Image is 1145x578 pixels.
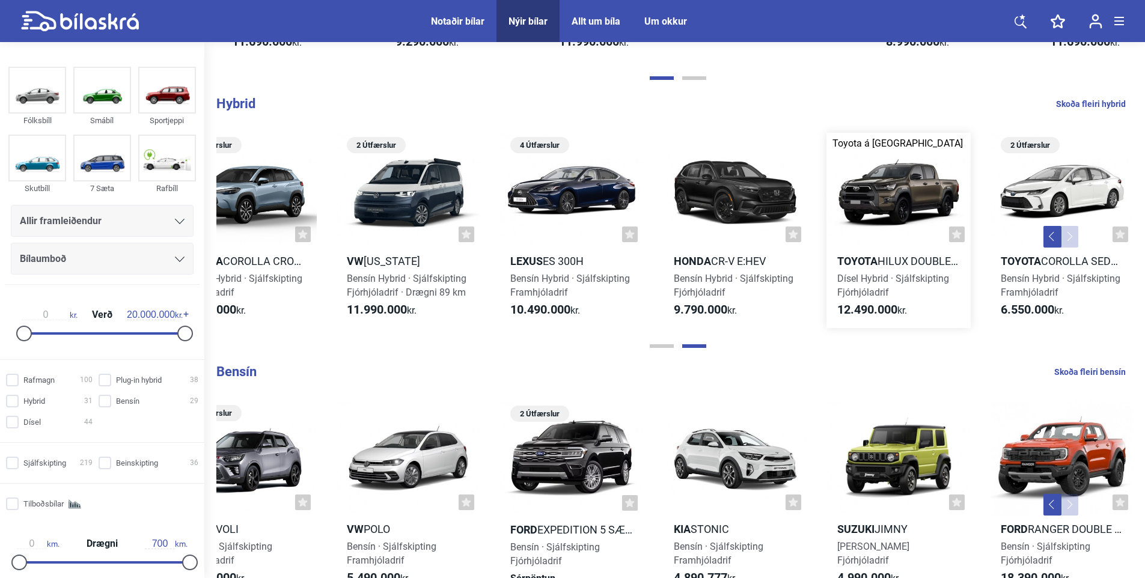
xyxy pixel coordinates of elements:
b: 12.490.000 [837,302,897,317]
span: Bensín Hybrid · Sjálfskipting Framhjóladrif [1001,273,1120,298]
b: 11.990.000 [347,302,407,317]
span: 29 [190,395,198,407]
span: Bensín [116,395,139,407]
span: Allir framleiðendur [20,213,102,230]
h2: Jimny [826,522,971,536]
b: 10.490.000 [510,302,570,317]
b: VW [347,255,364,267]
h2: ES 300h [499,254,644,268]
span: 219 [80,457,93,469]
span: Bensín Hybrid · Sjálfskipting Framhjóladrif [510,273,630,298]
a: Nýir bílar [508,16,548,27]
span: Tilboðsbílar [23,497,64,510]
div: Sportjeppi [138,114,196,127]
b: Honda [674,255,711,267]
a: 4 ÚtfærslurLexusES 300hBensín Hybrid · SjálfskiptingFramhjóladrif10.490.000kr. [499,133,644,328]
h2: Corolla Cross AWD-i [172,254,316,268]
span: Verð [89,310,115,320]
div: 7 Sæta [73,181,131,195]
b: Ford [1001,523,1028,535]
span: 44 [84,416,93,428]
img: user-login.svg [1089,14,1102,29]
button: Previous [1043,226,1061,248]
span: kr. [674,303,737,317]
a: Um okkur [644,16,687,27]
b: VW [347,523,364,535]
button: Page 1 [650,344,674,348]
span: Sjálfskipting [23,457,66,469]
a: 4 ÚtfærslurToyotaCorolla Cross AWD-iBensín Hybrid · SjálfskiptingFjórhjóladrif8.050.000kr. [172,133,316,328]
h2: CR-V e:HEV [663,254,807,268]
span: kr. [1050,35,1120,49]
span: 36 [190,457,198,469]
span: kr. [1001,303,1064,317]
b: Toyota [1001,255,1041,267]
span: Bensín Hybrid · Sjálfskipting Fjórhjóladrif · Drægni 89 km [347,273,466,298]
button: Previous [1043,494,1061,516]
span: Bensín · Sjálfskipting Framhjóladrif [674,541,763,566]
button: Next [1060,494,1078,516]
span: km. [145,538,188,549]
h2: Polo [336,522,480,536]
span: 100 [80,374,93,386]
span: Bensín · Sjálfskipting Framhjóladrif [347,541,436,566]
b: Suzuki [837,523,875,535]
div: Rafbíll [138,181,196,195]
b: Hybrid [216,96,255,111]
span: 31 [84,395,93,407]
span: Plug-in hybrid [116,374,162,386]
span: Bensín Hybrid · Sjálfskipting Fjórhjóladrif [183,273,302,298]
b: 6.550.000 [1001,302,1054,317]
span: Dísel Hybrid · Sjálfskipting Fjórhjóladrif [837,273,949,298]
span: Hybrid [23,395,45,407]
span: kr. [395,35,459,49]
b: Ford [510,523,537,536]
span: Bensín · Sjálfskipting Fjórhjóladrif [510,541,600,567]
div: Toyota á [GEOGRAPHIC_DATA] [832,139,963,148]
span: kr. [347,303,417,317]
span: kr. [837,303,907,317]
h2: Tivoli [172,522,316,536]
button: Page 2 [682,344,706,348]
span: Bensín Hybrid · Sjálfskipting Fjórhjóladrif [674,273,793,298]
a: 2 ÚtfærslurVW[US_STATE]Bensín Hybrid · SjálfskiptingFjórhjóladrif · Drægni 89 km11.990.000kr. [336,133,480,328]
span: km. [17,538,60,549]
a: Skoða fleiri bensín [1054,364,1126,380]
span: Beinskipting [116,457,158,469]
b: Bensín [216,364,257,379]
span: Dísel [23,416,41,428]
b: Lexus [510,255,543,267]
span: kr. [22,309,78,320]
h2: Hilux Double Cab 48V [826,254,971,268]
span: 2 Útfærslur [353,137,400,153]
b: Kia [674,523,691,535]
b: Toyota [837,255,878,267]
button: Next [1060,226,1078,248]
button: Page 2 [682,76,706,80]
div: Fólksbíll [8,114,66,127]
span: 38 [190,374,198,386]
span: Bensín · Sjálfskipting Fjórhjóladrif [183,541,272,566]
a: Allt um bíla [572,16,620,27]
span: 2 Útfærslur [1007,137,1054,153]
a: HondaCR-V e:HEVBensín Hybrid · SjálfskiptingFjórhjóladrif9.790.000kr. [663,133,807,328]
a: Notaðir bílar [431,16,484,27]
span: Bensín · Sjálfskipting Fjórhjóladrif [1001,541,1090,566]
div: Smábíl [73,114,131,127]
span: Bílaumboð [20,251,66,267]
span: kr. [559,35,629,49]
a: 2 ÚtfærslurToyotaCorolla Sedan HybridBensín Hybrid · SjálfskiptingFramhjóladrif6.550.000kr. [990,133,1134,328]
span: 2 Útfærslur [516,406,563,422]
span: kr. [510,303,580,317]
span: kr. [886,35,949,49]
span: 4 Útfærslur [516,137,563,153]
h2: Expedition 5 sæta [499,523,644,537]
h2: Corolla Sedan Hybrid [990,254,1134,268]
h2: [US_STATE] [336,254,480,268]
a: Skoða fleiri hybrid [1056,96,1126,112]
button: Page 1 [650,76,674,80]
